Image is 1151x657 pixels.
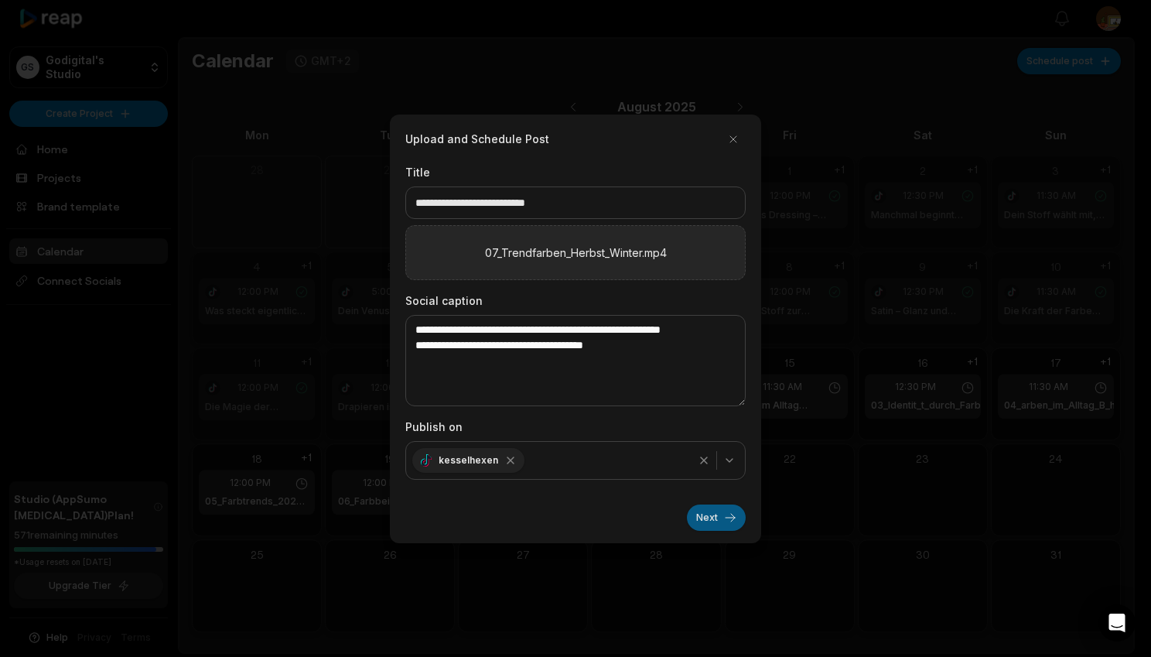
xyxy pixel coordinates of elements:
button: Next [687,505,746,531]
label: Social caption [405,293,746,309]
label: Publish on [405,419,746,435]
button: kesselhexen [405,441,746,480]
h2: Upload and Schedule Post [405,131,549,147]
div: kesselhexen [412,448,524,473]
label: 07_Trendfarben_Herbst_Winter.mp4 [485,245,667,261]
label: Title [405,164,746,180]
